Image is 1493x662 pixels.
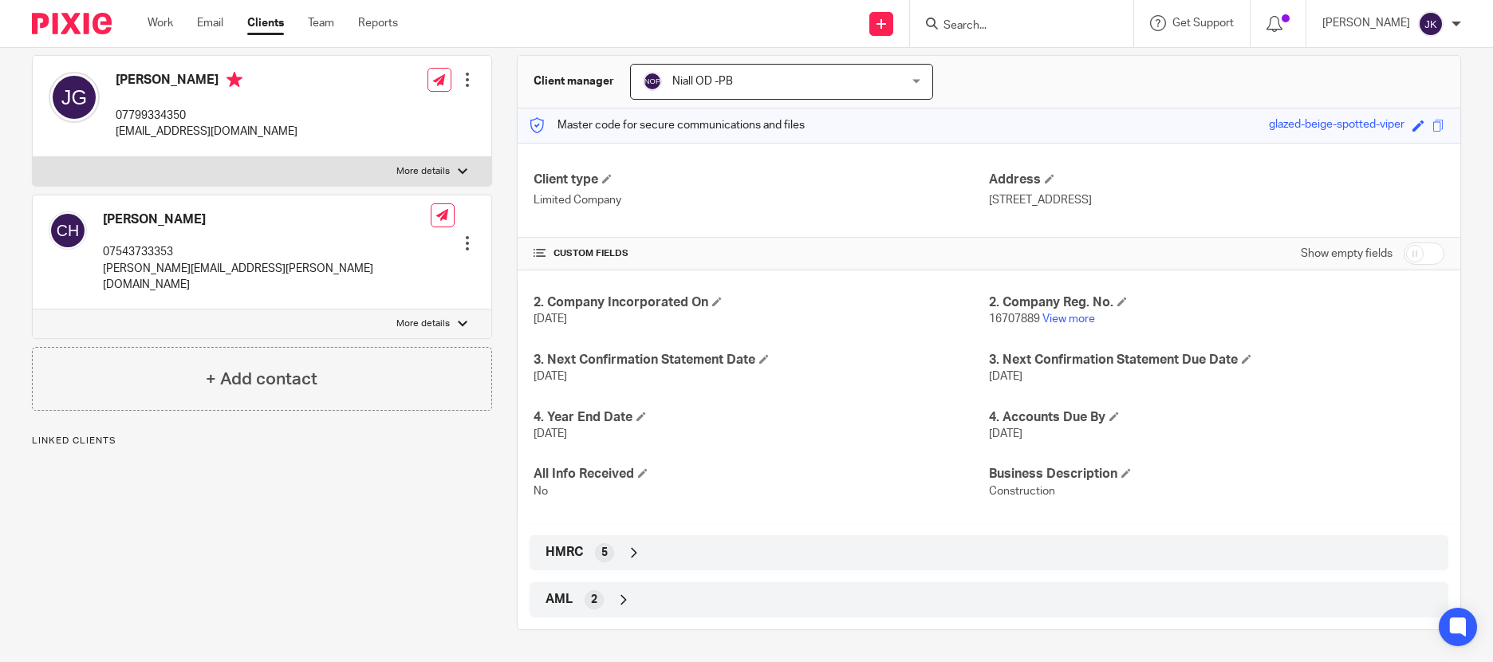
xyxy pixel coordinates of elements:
[591,592,597,608] span: 2
[32,435,492,447] p: Linked clients
[534,486,548,497] span: No
[534,371,567,382] span: [DATE]
[116,72,297,92] h4: [PERSON_NAME]
[989,192,1444,208] p: [STREET_ADDRESS]
[1301,246,1393,262] label: Show empty fields
[396,317,450,330] p: More details
[534,409,989,426] h4: 4. Year End Date
[546,591,573,608] span: AML
[396,165,450,178] p: More details
[989,409,1444,426] h4: 4. Accounts Due By
[989,428,1022,439] span: [DATE]
[227,72,242,88] i: Primary
[989,294,1444,311] h4: 2. Company Reg. No.
[197,15,223,31] a: Email
[116,108,297,124] p: 07799334350
[989,352,1444,368] h4: 3. Next Confirmation Statement Due Date
[546,544,583,561] span: HMRC
[989,313,1040,325] span: 16707889
[49,72,100,123] img: svg%3E
[534,313,567,325] span: [DATE]
[643,72,662,91] img: svg%3E
[1172,18,1234,29] span: Get Support
[49,211,87,250] img: svg%3E
[534,428,567,439] span: [DATE]
[1322,15,1410,31] p: [PERSON_NAME]
[1042,313,1095,325] a: View more
[247,15,284,31] a: Clients
[308,15,334,31] a: Team
[534,466,989,483] h4: All Info Received
[534,171,989,188] h4: Client type
[534,294,989,311] h4: 2. Company Incorporated On
[103,261,431,294] p: [PERSON_NAME][EMAIL_ADDRESS][PERSON_NAME][DOMAIN_NAME]
[148,15,173,31] a: Work
[672,76,733,87] span: Niall OD -PB
[534,247,989,260] h4: CUSTOM FIELDS
[103,244,431,260] p: 07543733353
[530,117,805,133] p: Master code for secure communications and files
[989,171,1444,188] h4: Address
[601,545,608,561] span: 5
[1269,116,1404,135] div: glazed-beige-spotted-viper
[116,124,297,140] p: [EMAIL_ADDRESS][DOMAIN_NAME]
[989,466,1444,483] h4: Business Description
[1418,11,1444,37] img: svg%3E
[989,371,1022,382] span: [DATE]
[32,13,112,34] img: Pixie
[103,211,431,228] h4: [PERSON_NAME]
[534,73,614,89] h3: Client manager
[942,19,1085,33] input: Search
[358,15,398,31] a: Reports
[534,352,989,368] h4: 3. Next Confirmation Statement Date
[989,486,1055,497] span: Construction
[534,192,989,208] p: Limited Company
[206,367,317,392] h4: + Add contact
